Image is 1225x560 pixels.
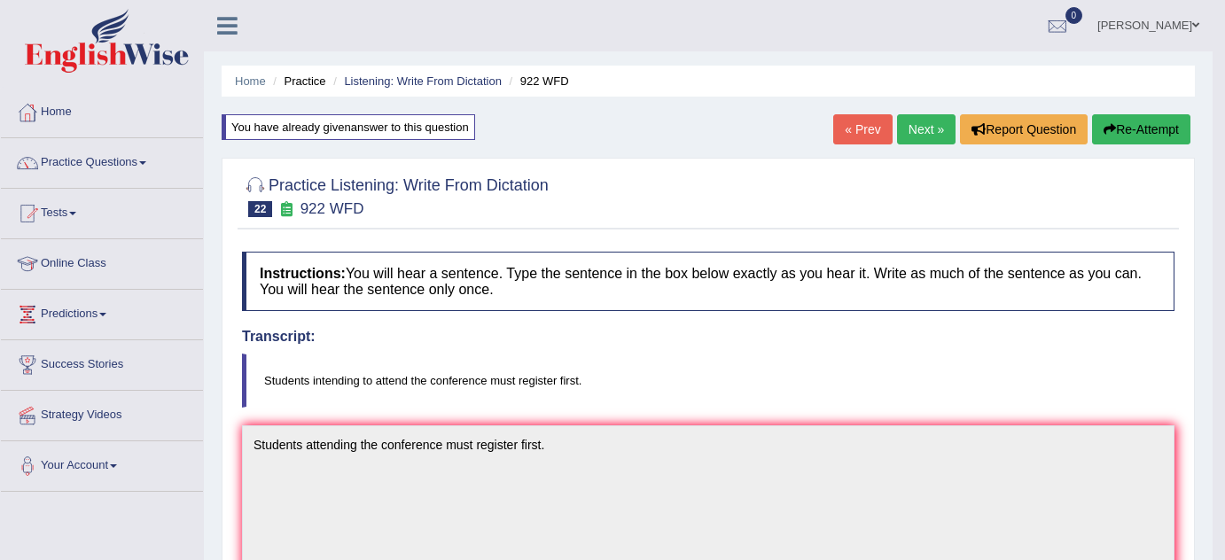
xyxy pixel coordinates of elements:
li: Practice [269,73,325,89]
a: Tests [1,189,203,233]
a: Online Class [1,239,203,284]
a: Home [1,88,203,132]
a: Practice Questions [1,138,203,183]
a: Home [235,74,266,88]
a: « Prev [833,114,892,144]
li: 922 WFD [505,73,569,89]
span: 0 [1065,7,1083,24]
a: Success Stories [1,340,203,385]
a: Next » [897,114,956,144]
h4: You will hear a sentence. Type the sentence in the box below exactly as you hear it. Write as muc... [242,252,1174,311]
a: Strategy Videos [1,391,203,435]
small: Exam occurring question [277,201,295,218]
a: Your Account [1,441,203,486]
blockquote: Students intending to attend the conference must register first. [242,354,1174,408]
h2: Practice Listening: Write From Dictation [242,173,549,217]
button: Re-Attempt [1092,114,1190,144]
span: 22 [248,201,272,217]
div: You have already given answer to this question [222,114,475,140]
h4: Transcript: [242,329,1174,345]
small: 922 WFD [300,200,364,217]
b: Instructions: [260,266,346,281]
button: Report Question [960,114,1088,144]
a: Predictions [1,290,203,334]
a: Listening: Write From Dictation [344,74,502,88]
